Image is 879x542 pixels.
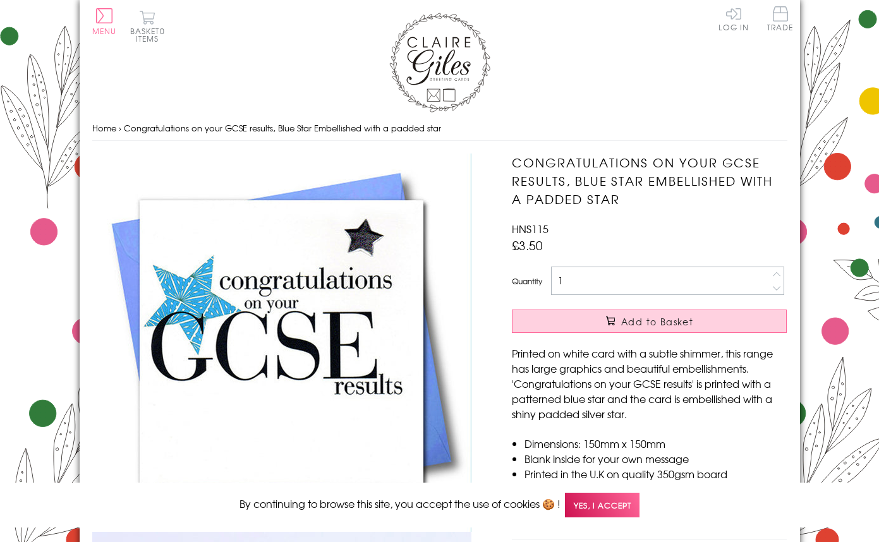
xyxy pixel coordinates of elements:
[119,122,121,134] span: ›
[512,154,787,208] h1: Congratulations on your GCSE results, Blue Star Embellished with a padded star
[92,8,117,35] button: Menu
[124,122,441,134] span: Congratulations on your GCSE results, Blue Star Embellished with a padded star
[92,25,117,37] span: Menu
[389,13,490,112] img: Claire Giles Greetings Cards
[512,275,542,287] label: Quantity
[512,310,787,333] button: Add to Basket
[512,221,549,236] span: HNS115
[718,6,749,31] a: Log In
[130,10,165,42] button: Basket0 items
[565,493,640,517] span: Yes, I accept
[512,236,543,254] span: £3.50
[524,481,787,497] li: Comes wrapped in Compostable bag
[524,466,787,481] li: Printed in the U.K on quality 350gsm board
[767,6,794,33] a: Trade
[92,116,787,142] nav: breadcrumbs
[136,25,165,44] span: 0 items
[92,122,116,134] a: Home
[621,315,693,328] span: Add to Basket
[512,346,787,421] p: Printed on white card with a subtle shimmer, this range has large graphics and beautiful embellis...
[524,436,787,451] li: Dimensions: 150mm x 150mm
[92,154,471,532] img: Congratulations on your GCSE results, Blue Star Embellished with a padded star
[524,451,787,466] li: Blank inside for your own message
[767,6,794,31] span: Trade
